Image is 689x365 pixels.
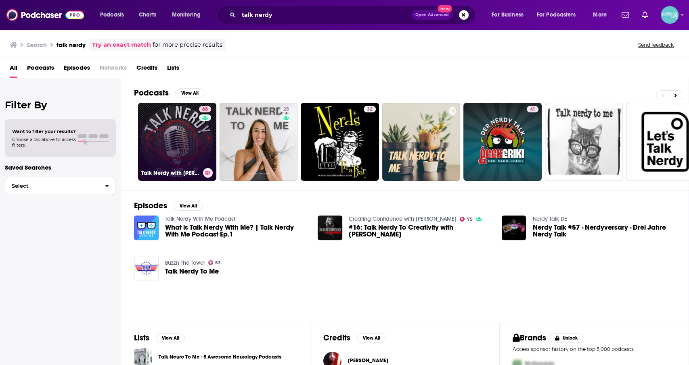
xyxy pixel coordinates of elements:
[134,333,185,343] a: ListsView All
[513,333,546,343] h2: Brands
[6,7,84,23] img: Podchaser - Follow, Share and Rate Podcasts
[134,201,167,211] h2: Episodes
[349,216,457,222] a: Creating Confidence with Heather Monahan
[280,106,292,112] a: 25
[208,260,221,265] a: 53
[174,201,203,211] button: View All
[220,103,298,181] a: 25
[530,106,535,114] span: 41
[165,268,219,275] a: Talk Nerdy To Me
[639,8,651,22] a: Show notifications dropdown
[527,106,538,112] a: 41
[94,8,134,21] button: open menu
[175,88,204,98] button: View All
[57,41,86,49] h3: talk nerdy
[134,201,203,211] a: EpisodesView All
[134,333,149,343] h2: Lists
[486,8,534,21] button: open menu
[100,9,124,21] span: Podcasts
[156,333,185,343] button: View All
[549,333,584,343] button: Unlock
[215,261,221,265] span: 53
[349,224,492,238] a: #16: Talk Nerdy To Creativity with Jen Friel
[100,61,127,78] span: Networks
[165,216,235,222] a: Talk Nerdy With Me Podcast
[153,40,222,50] span: for more precise results
[492,9,524,21] span: For Business
[532,224,676,238] a: Nerdy Talk #57 - Nerdyversary - Drei Jahre Nerdy Talk
[532,8,587,21] button: open menu
[618,8,632,22] a: Show notifications dropdown
[165,224,308,238] a: What is Talk Nerdy With Me? | Talk Nerdy With Me Podcast Ep.1
[136,61,157,78] a: Credits
[323,333,386,343] a: CreditsView All
[460,217,473,222] a: 75
[202,106,208,114] span: 68
[349,224,492,238] span: #16: Talk Nerdy To Creativity with [PERSON_NAME]
[139,9,156,21] span: Charts
[513,346,676,352] p: Access sponsor history on the top 5,000 podcasts.
[141,170,200,176] h3: Talk Nerdy with [PERSON_NAME] [PERSON_NAME]
[367,106,373,114] span: 32
[64,61,90,78] a: Episodes
[12,137,76,148] span: Choose a tab above to access filters.
[5,177,116,195] button: Select
[165,259,205,266] a: Buzzn The Tower
[239,8,412,21] input: Search podcasts, credits, & more...
[224,6,483,24] div: Search podcasts, credits, & more...
[438,5,452,12] span: New
[12,129,76,134] span: Want to filter your results?
[348,357,388,364] span: [PERSON_NAME]
[283,106,289,114] span: 25
[593,9,607,21] span: More
[301,103,379,181] a: 32
[587,8,617,21] button: open menu
[412,10,452,20] button: Open AdvancedNew
[27,41,47,49] h3: Search
[159,353,281,361] a: Talk Neuro To Me - 5 Awesome Neurology Podcasts
[167,61,179,78] a: Lists
[636,41,676,48] button: Send feedback
[502,216,526,240] img: Nerdy Talk #57 - Nerdyversary - Drei Jahre Nerdy Talk
[467,218,473,221] span: 75
[134,88,204,98] a: PodcastsView All
[134,8,161,21] a: Charts
[92,40,151,50] a: Try an exact match
[357,333,386,343] button: View All
[10,61,17,78] a: All
[166,8,211,21] button: open menu
[318,216,342,240] img: #16: Talk Nerdy To Creativity with Jen Friel
[5,164,116,171] p: Saved Searches
[138,103,216,181] a: 68Talk Nerdy with [PERSON_NAME] [PERSON_NAME]
[134,216,159,240] img: What is Talk Nerdy With Me? | Talk Nerdy With Me Podcast Ep.1
[661,6,679,24] span: Logged in as JessicaPellien
[134,256,159,280] img: Talk Nerdy To Me
[415,13,449,17] span: Open Advanced
[172,9,201,21] span: Monitoring
[134,88,169,98] h2: Podcasts
[661,6,679,24] button: Show profile menu
[323,333,350,343] h2: Credits
[661,6,679,24] img: User Profile
[537,9,576,21] span: For Podcasters
[364,106,376,112] a: 32
[199,106,211,112] a: 68
[463,103,542,181] a: 41
[348,357,388,364] a: Tyler Newcomb
[27,61,54,78] a: Podcasts
[5,99,116,111] h2: Filter By
[532,216,567,222] a: Nerdy Talk DE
